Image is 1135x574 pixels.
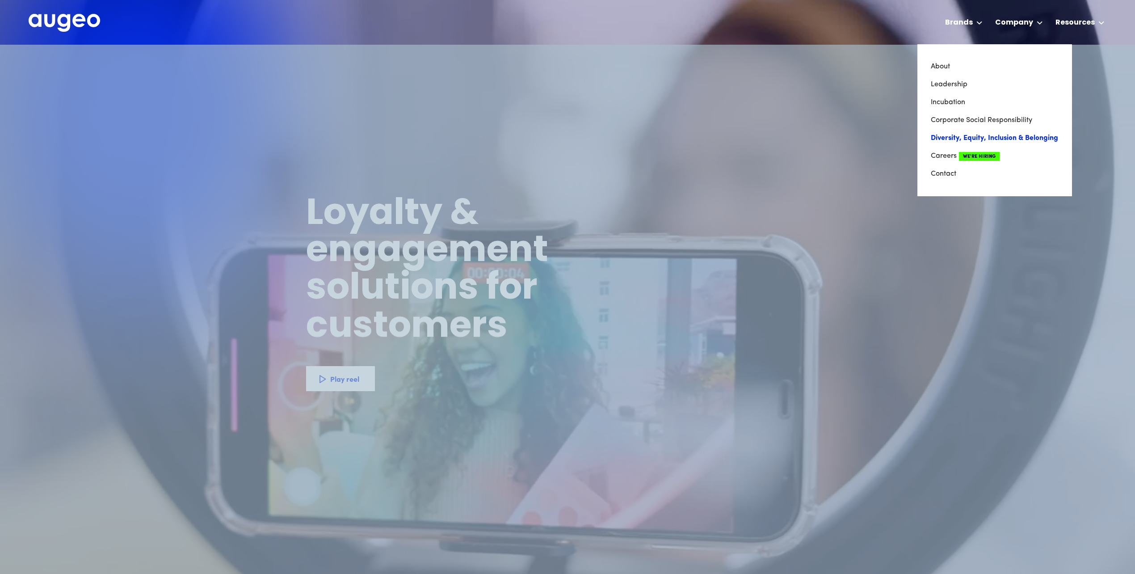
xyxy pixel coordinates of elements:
[931,58,1059,76] a: About
[29,14,100,33] a: home
[917,44,1072,196] nav: Company
[959,152,1000,161] span: We're Hiring
[29,14,100,32] img: Augeo's full logo in white.
[1055,17,1095,28] div: Resources
[995,17,1033,28] div: Company
[931,165,1059,183] a: Contact
[931,76,1059,93] a: Leadership
[931,93,1059,111] a: Incubation
[931,147,1059,165] a: CareersWe're Hiring
[931,111,1059,129] a: Corporate Social Responsibility
[931,129,1059,147] a: Diversity, Equity, Inclusion & Belonging
[945,17,973,28] div: Brands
